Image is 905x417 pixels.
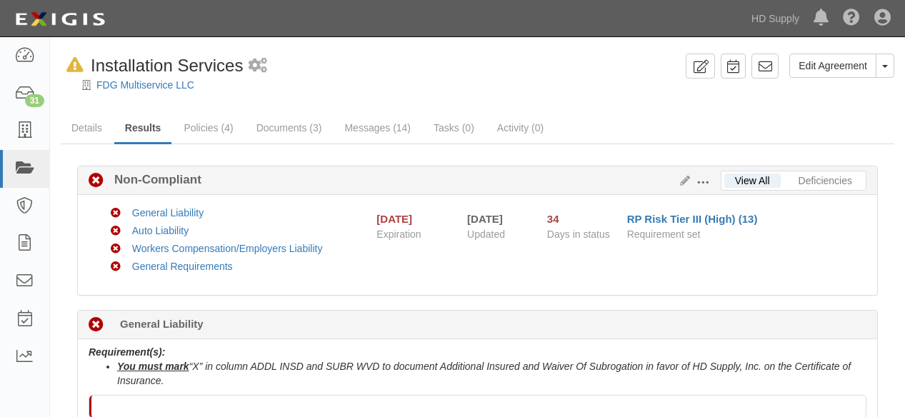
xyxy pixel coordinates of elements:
span: Updated [467,228,505,240]
div: [DATE] [467,211,526,226]
i: In Default since 09/24/2025 [66,58,84,73]
a: Workers Compensation/Employers Liability [132,243,323,254]
a: Results [114,114,172,144]
a: FDG Multiservice LLC [96,79,194,91]
a: HD Supply [744,4,806,33]
b: Non-Compliant [104,171,201,189]
div: [DATE] [376,211,412,226]
i: “X” in column ADDL INSD and SUBR WVD to document Additional Insured and Waiver Of Subrogation in ... [117,361,851,386]
a: Edit Results [674,175,690,186]
a: Edit Agreement [789,54,876,78]
a: Auto Liability [132,225,189,236]
a: RP Risk Tier III (High) (13) [627,213,758,225]
div: Since 09/03/2025 [547,211,616,226]
div: 31 [25,94,44,107]
img: logo-5460c22ac91f19d4615b14bd174203de0afe785f0fc80cf4dbbc73dc1793850b.png [11,6,109,32]
i: Non-Compliant [111,226,121,236]
i: Help Center - Complianz [843,10,860,27]
i: Non-Compliant [111,208,121,218]
a: Deficiencies [788,174,863,188]
div: Installation Services [61,54,243,78]
a: Messages (14) [334,114,421,142]
b: General Liability [120,316,204,331]
b: Requirement(s): [89,346,165,358]
a: General Requirements [132,261,233,272]
i: Non-Compliant [111,244,121,254]
a: Tasks (0) [423,114,485,142]
a: Details [61,114,113,142]
i: 1 scheduled workflow [249,59,267,74]
a: Documents (3) [246,114,333,142]
i: Non-Compliant [89,174,104,189]
span: Expiration [376,227,456,241]
span: Requirement set [627,228,701,240]
u: You must mark [117,361,189,372]
a: View All [724,174,781,188]
span: Days in status [547,228,610,240]
a: General Liability [132,207,204,218]
i: Non-Compliant [111,262,121,272]
a: Policies (4) [173,114,244,142]
span: Installation Services [91,56,243,75]
a: Activity (0) [486,114,554,142]
i: Non-Compliant 19 days (since 09/18/2025) [89,318,104,333]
